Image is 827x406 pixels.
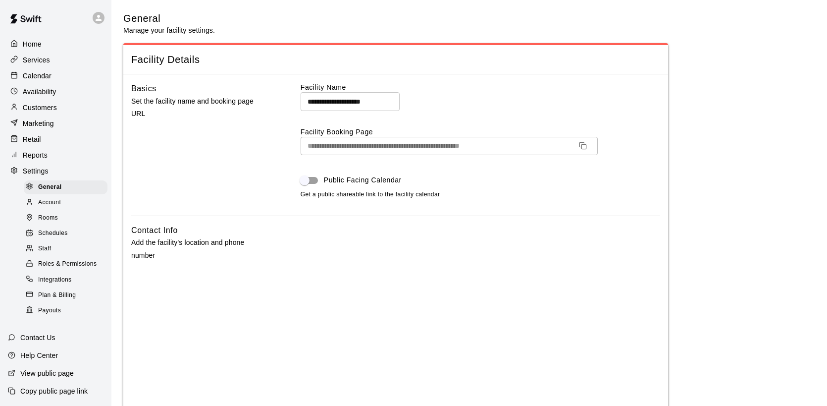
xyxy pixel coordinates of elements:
[24,179,111,195] a: General
[131,95,269,120] p: Set the facility name and booking page URL
[24,288,111,303] a: Plan & Billing
[24,272,111,288] a: Integrations
[8,84,103,99] a: Availability
[24,289,107,302] div: Plan & Billing
[301,190,440,200] span: Get a public shareable link to the facility calendar
[23,55,50,65] p: Services
[8,37,103,52] a: Home
[24,241,111,257] a: Staff
[23,150,48,160] p: Reports
[131,236,269,261] p: Add the facility's location and phone number
[38,275,72,285] span: Integrations
[8,148,103,163] a: Reports
[123,12,215,25] h5: General
[38,259,97,269] span: Roles & Permissions
[23,87,56,97] p: Availability
[301,127,660,137] label: Facility Booking Page
[24,196,107,210] div: Account
[24,304,107,318] div: Payouts
[24,211,111,226] a: Rooms
[324,175,402,185] span: Public Facing Calendar
[38,290,76,300] span: Plan & Billing
[38,306,61,316] span: Payouts
[24,257,107,271] div: Roles & Permissions
[20,386,88,396] p: Copy public page link
[23,118,54,128] p: Marketing
[20,350,58,360] p: Help Center
[123,25,215,35] p: Manage your facility settings.
[24,273,107,287] div: Integrations
[20,368,74,378] p: View public page
[131,53,660,66] span: Facility Details
[131,82,156,95] h6: Basics
[8,164,103,178] a: Settings
[20,333,55,343] p: Contact Us
[23,134,41,144] p: Retail
[23,71,52,81] p: Calendar
[8,116,103,131] a: Marketing
[301,82,660,92] label: Facility Name
[24,195,111,210] a: Account
[23,103,57,113] p: Customers
[131,224,178,237] h6: Contact Info
[8,68,103,83] a: Calendar
[38,213,58,223] span: Rooms
[38,229,68,238] span: Schedules
[24,180,107,194] div: General
[23,166,49,176] p: Settings
[38,244,51,254] span: Staff
[24,242,107,256] div: Staff
[23,39,42,49] p: Home
[24,211,107,225] div: Rooms
[575,138,591,154] button: Copy URL
[8,132,103,147] a: Retail
[38,182,62,192] span: General
[8,53,103,67] a: Services
[24,257,111,272] a: Roles & Permissions
[24,227,107,240] div: Schedules
[24,303,111,318] a: Payouts
[24,226,111,241] a: Schedules
[8,100,103,115] a: Customers
[38,198,61,208] span: Account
